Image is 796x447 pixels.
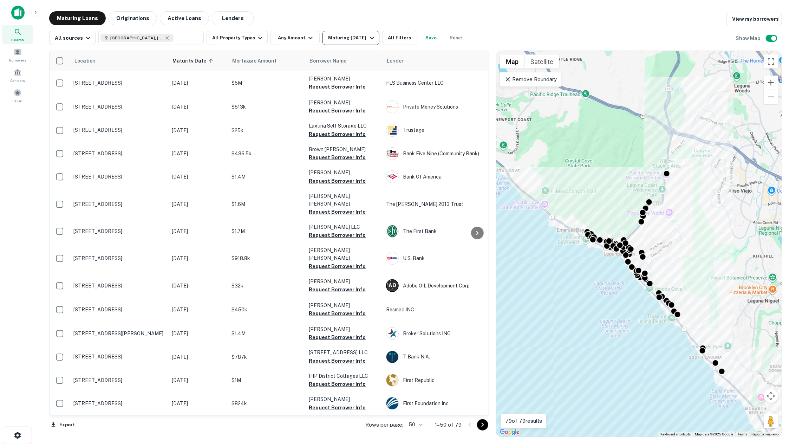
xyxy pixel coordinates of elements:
p: [DATE] [172,400,224,407]
img: capitalize-icon.png [11,6,25,20]
p: [PERSON_NAME] LLC [309,223,379,231]
p: 1–50 of 79 [435,421,462,429]
span: [GEOGRAPHIC_DATA], [GEOGRAPHIC_DATA], [GEOGRAPHIC_DATA] [110,35,163,41]
th: Maturity Date [168,51,228,71]
span: Search [11,37,24,43]
p: [DATE] [172,353,224,361]
div: First Foundation Inc. [386,397,491,410]
button: Lenders [212,11,254,25]
p: $5M [231,79,302,87]
div: Chat Widget [761,391,796,425]
p: $824k [231,400,302,407]
p: [DATE] [172,150,224,157]
img: picture [386,124,398,136]
button: Request Borrower Info [309,208,366,216]
div: Adobe OIL Development Corp [386,279,491,292]
p: [STREET_ADDRESS] [73,201,165,207]
button: Reset [445,31,468,45]
button: All Property Types [207,31,268,45]
p: [STREET_ADDRESS] [73,354,165,360]
button: Map camera controls [764,389,778,403]
p: Brown [PERSON_NAME] [309,145,379,153]
p: [PERSON_NAME] [309,99,379,106]
button: Keyboard shortcuts [660,432,691,437]
p: [STREET_ADDRESS] LLC [309,349,379,356]
span: Location [74,57,96,65]
p: [STREET_ADDRESS] [73,80,165,86]
p: [PERSON_NAME] [309,75,379,83]
div: Maturing [DATE] [328,34,376,42]
p: $436.5k [231,150,302,157]
p: [STREET_ADDRESS] [73,228,165,234]
div: The First Bank [386,225,491,238]
p: [PERSON_NAME] [PERSON_NAME] [309,246,379,262]
button: All sources [49,31,96,45]
p: $1.6M [231,200,302,208]
button: Any Amount [270,31,320,45]
img: picture [386,225,398,237]
p: [DATE] [172,103,224,111]
a: Saved [2,86,33,105]
button: Show satellite imagery [524,54,559,69]
a: Contacts [2,66,33,85]
p: [DATE] [172,330,224,337]
p: [DATE] [172,79,224,87]
button: Maturing Loans [49,11,106,25]
span: Saved [13,98,23,104]
p: Remove Boundary [504,75,557,84]
p: Rows per page: [365,421,403,429]
p: A O [389,282,396,289]
p: $918.8k [231,254,302,262]
button: Request Borrower Info [309,309,366,318]
p: [STREET_ADDRESS] [73,150,165,157]
button: Zoom in [764,76,778,90]
a: Open this area in Google Maps (opens a new window) [498,428,521,437]
p: The [PERSON_NAME] 2013 Trust [386,200,491,208]
button: Maturing [DATE] [322,31,379,45]
p: [DATE] [172,376,224,384]
span: Contacts [11,78,25,83]
h6: Show Map [736,34,762,42]
button: Go to next page [477,419,488,430]
button: Request Borrower Info [309,231,366,239]
p: [DATE] [172,306,224,313]
button: Request Borrower Info [309,106,366,115]
th: Location [70,51,168,71]
button: Request Borrower Info [309,380,366,388]
p: [STREET_ADDRESS] [73,104,165,110]
p: [STREET_ADDRESS] [73,283,165,289]
span: Maturity Date [172,57,215,65]
div: First Republic [386,374,491,387]
button: Request Borrower Info [309,130,366,138]
p: FLS Business Center LLC [386,79,491,87]
button: Originations [109,11,157,25]
p: [PERSON_NAME] [309,395,379,403]
p: [PERSON_NAME] [309,169,379,176]
img: picture [386,252,398,264]
button: Show street map [500,54,524,69]
button: Zoom out [764,90,778,104]
p: Laguna Self Storage LLC [309,122,379,130]
p: HIP District Cottages LLC [309,372,379,380]
p: [STREET_ADDRESS] [73,127,165,133]
p: [STREET_ADDRESS] [73,377,165,383]
th: Mortgage Amount [228,51,305,71]
img: picture [386,171,398,183]
p: [PERSON_NAME] [PERSON_NAME] [309,192,379,208]
a: Terms (opens in new tab) [737,432,747,436]
p: [DATE] [172,173,224,181]
button: Request Borrower Info [309,262,366,271]
img: picture [386,351,398,363]
button: Request Borrower Info [309,83,366,91]
p: $513k [231,103,302,111]
div: All sources [55,34,92,42]
a: Search [2,25,33,44]
span: Map data ©2025 Google [695,432,733,436]
p: [PERSON_NAME] [309,325,379,333]
p: $25k [231,127,302,134]
button: Request Borrower Info [309,333,366,342]
button: Save your search to get updates of matches that match your search criteria. [420,31,443,45]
